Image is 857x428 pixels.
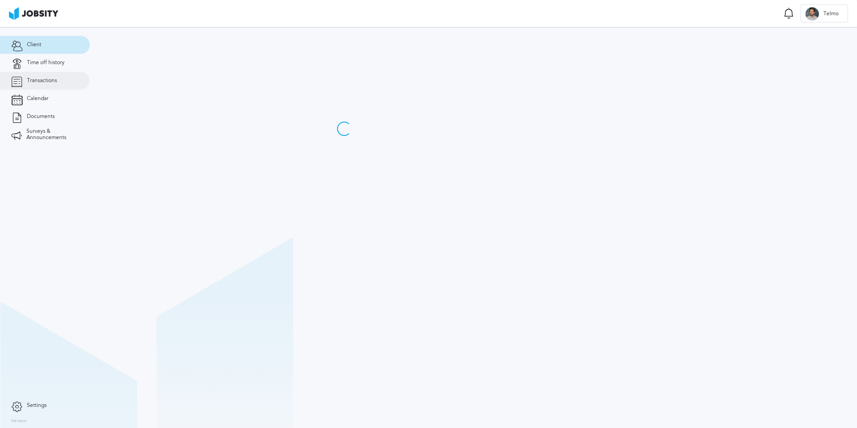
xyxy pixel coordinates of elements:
[27,60,65,66] span: Time off history
[805,7,819,21] div: T
[9,7,58,20] img: ab4bad089aa723f57921c736e9817d99.png
[801,4,848,22] button: TTelmo
[27,42,41,48] span: Client
[27,96,48,102] span: Calendar
[27,78,57,84] span: Transactions
[26,128,78,141] span: Surveys & Announcements
[819,11,843,17] span: Telmo
[27,114,55,120] span: Documents
[27,402,47,409] span: Settings
[11,419,28,424] label: Version:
